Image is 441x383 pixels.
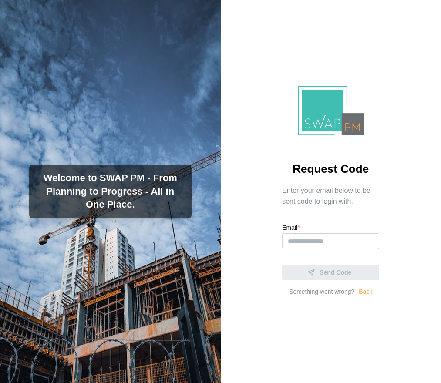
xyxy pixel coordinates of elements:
img: Logo [298,86,364,135]
h2: Request Code [293,161,369,177]
div: Enter your email below to be sent code to login with. [282,185,379,207]
h3: Welcome to SWAP PM - From Planning to Progress - All in One Place. [36,171,185,212]
label: Email [282,223,300,233]
div: Something went wrong? [289,287,354,297]
a: Back [359,287,372,297]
